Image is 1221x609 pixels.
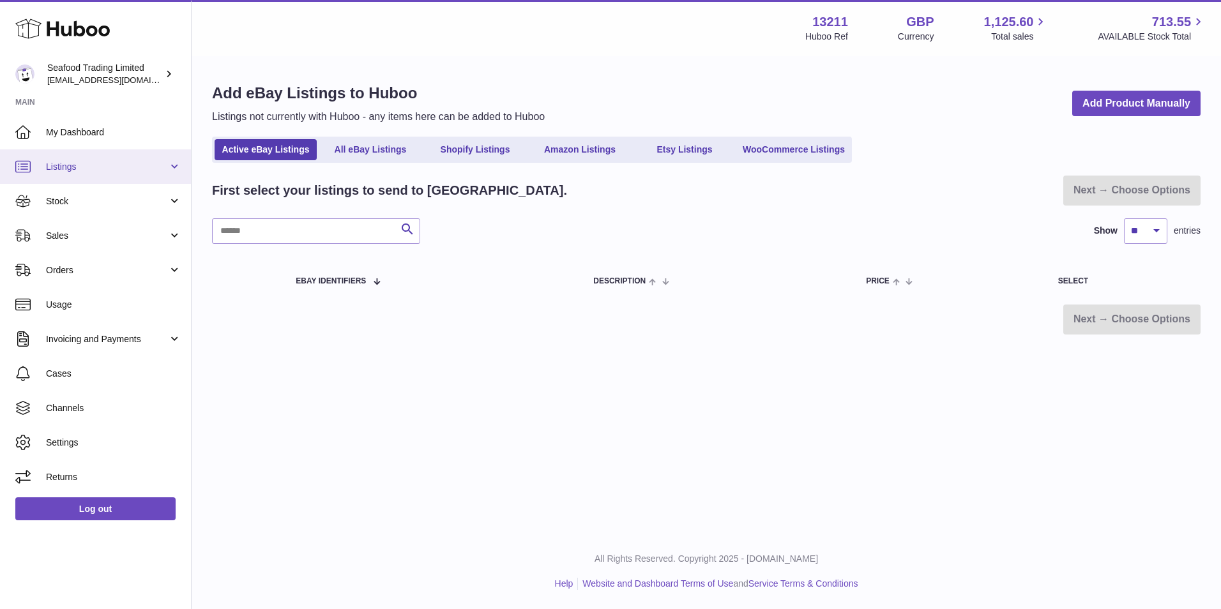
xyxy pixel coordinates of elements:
div: Currency [898,31,934,43]
a: Active eBay Listings [215,139,317,160]
a: Help [555,578,573,589]
span: Sales [46,230,168,242]
a: Shopify Listings [424,139,526,160]
span: Total sales [991,31,1048,43]
label: Show [1094,225,1118,237]
a: 1,125.60 Total sales [984,13,1049,43]
span: 1,125.60 [984,13,1034,31]
h2: First select your listings to send to [GEOGRAPHIC_DATA]. [212,182,567,199]
p: Listings not currently with Huboo - any items here can be added to Huboo [212,110,545,124]
span: 713.55 [1152,13,1191,31]
span: AVAILABLE Stock Total [1098,31,1206,43]
img: internalAdmin-13211@internal.huboo.com [15,64,34,84]
span: Invoicing and Payments [46,333,168,345]
span: entries [1174,225,1201,237]
a: All eBay Listings [319,139,421,160]
span: My Dashboard [46,126,181,139]
a: Etsy Listings [633,139,736,160]
span: Description [593,277,646,285]
span: Orders [46,264,168,276]
h1: Add eBay Listings to Huboo [212,83,545,103]
span: Usage [46,299,181,311]
a: Add Product Manually [1072,91,1201,117]
span: Price [866,277,890,285]
span: eBay Identifiers [296,277,366,285]
div: Seafood Trading Limited [47,62,162,86]
a: Log out [15,497,176,520]
span: Cases [46,368,181,380]
span: Listings [46,161,168,173]
a: 713.55 AVAILABLE Stock Total [1098,13,1206,43]
a: Service Terms & Conditions [748,578,858,589]
div: Huboo Ref [805,31,848,43]
span: Returns [46,471,181,483]
a: WooCommerce Listings [738,139,849,160]
span: [EMAIL_ADDRESS][DOMAIN_NAME] [47,75,188,85]
p: All Rights Reserved. Copyright 2025 - [DOMAIN_NAME] [202,553,1211,565]
span: Channels [46,402,181,414]
strong: 13211 [812,13,848,31]
div: Select [1058,277,1188,285]
a: Website and Dashboard Terms of Use [582,578,733,589]
li: and [578,578,858,590]
span: Settings [46,437,181,449]
span: Stock [46,195,168,207]
strong: GBP [906,13,934,31]
a: Amazon Listings [529,139,631,160]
